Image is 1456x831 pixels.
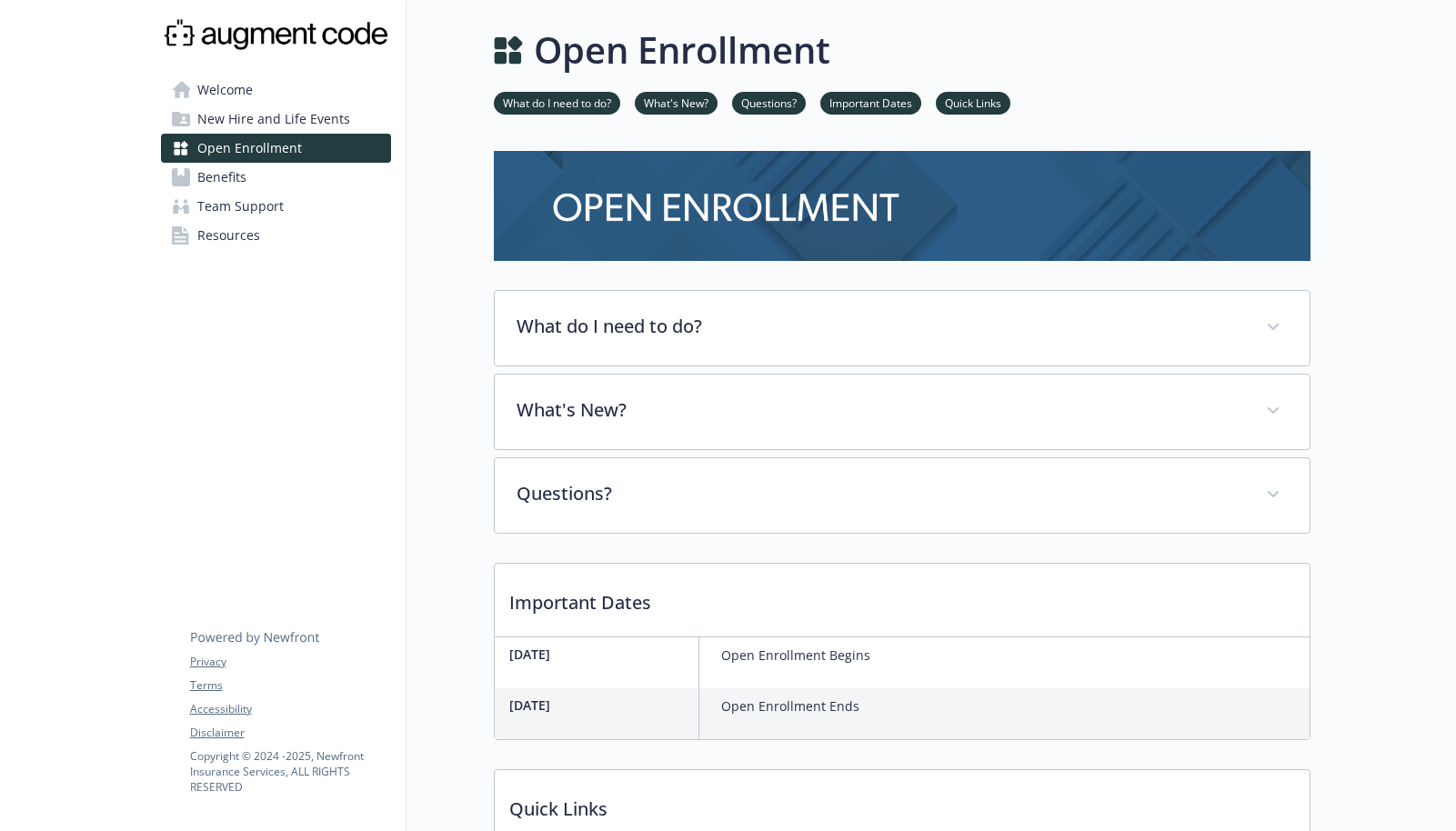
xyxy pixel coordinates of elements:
[495,375,1310,449] div: What's New?
[509,645,691,664] p: [DATE]
[495,564,1310,631] p: Important Dates
[197,192,284,221] span: Team Support
[517,396,1244,424] p: What's New?
[494,151,1310,261] img: open enrollment page banner
[517,480,1244,507] p: Questions?
[190,701,390,717] a: Accessibility
[820,94,921,111] a: Important Dates
[197,163,246,192] span: Benefits
[721,645,870,666] p: Open Enrollment Begins
[197,134,302,163] span: Open Enrollment
[190,748,390,795] p: Copyright © 2024 - 2025 , Newfront Insurance Services, ALL RIGHTS RESERVED
[161,163,391,192] a: Benefits
[635,94,718,111] a: What's New?
[197,105,350,134] span: New Hire and Life Events
[190,725,390,741] a: Disclaimer
[161,192,391,221] a: Team Support
[197,221,260,250] span: Resources
[495,458,1310,533] div: Questions?
[936,94,1010,111] a: Quick Links
[161,105,391,134] a: New Hire and Life Events
[161,75,391,105] a: Welcome
[509,696,691,715] p: [DATE]
[732,94,806,111] a: Questions?
[495,291,1310,365] div: What do I need to do?
[190,677,390,694] a: Terms
[197,75,253,105] span: Welcome
[721,696,859,717] p: Open Enrollment Ends
[517,313,1244,340] p: What do I need to do?
[534,23,830,77] h1: Open Enrollment
[161,221,391,250] a: Resources
[494,94,620,111] a: What do I need to do?
[161,134,391,163] a: Open Enrollment
[190,654,390,670] a: Privacy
